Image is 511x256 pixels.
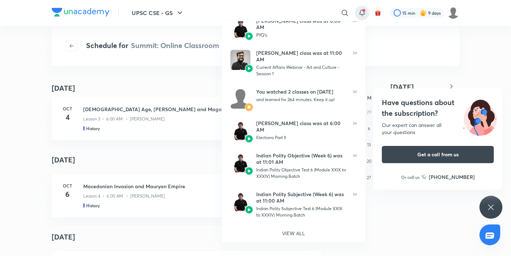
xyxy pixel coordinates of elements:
[245,134,253,143] img: Avatar
[256,205,347,218] div: Indian Polity Subjective Test 6 (Module XXIX to XXXIV) Morning Batch
[353,120,357,141] span: 3d
[353,191,357,218] span: 3d
[230,89,250,109] img: Avatar
[245,64,253,73] img: Avatar
[230,152,250,172] img: Avatar
[256,50,347,63] div: [PERSON_NAME] class was at 11:00 AM
[256,167,347,180] div: Indian Polity Objective Test 6 (Module XXIX to XXXIV) Morning Batch
[256,120,347,133] div: [PERSON_NAME] class was at 6:00 AM
[222,44,365,83] a: AvatarAvatar[PERSON_NAME] class was at 11:00 AMCurrent Affairs Webinar - Art and Culture - Sessio...
[222,185,365,224] a: AvatarAvatarIndian Polity Subjective (Week 6) was at 11:00 AMIndian Polity Subjective Test 6 (Mod...
[353,89,357,109] span: 3d
[222,12,365,44] a: AvatarAvatar[PERSON_NAME] class was at 6:00 AMPYQ’s.2d
[222,147,365,185] a: AvatarAvatarIndian Polity Objective (Week 6) was at 11:01 AMIndian Polity Objective Test 6 (Modul...
[256,134,347,141] div: Elections Part II
[282,229,305,237] p: VIEW ALL
[222,114,365,147] a: AvatarAvatar[PERSON_NAME] class was at 6:00 AMElections Part II3d
[256,191,347,204] div: Indian Polity Subjective (Week 6) was at 11:00 AM
[245,167,253,175] img: Avatar
[256,152,347,165] div: Indian Polity Objective (Week 6) was at 11:01 AM
[245,32,253,41] img: Avatar
[353,18,357,38] span: 2d
[230,191,250,211] img: Avatar
[256,32,347,38] div: PYQ’s.
[256,18,347,30] div: [PERSON_NAME] class was at 6:00 AM
[353,50,357,77] span: 2d
[245,205,253,214] img: Avatar
[256,96,347,103] div: and learned for 264 minutes. Keep it up!
[230,18,250,38] img: Avatar
[222,83,365,114] a: AvatarAvatarYou watched 2 classes on [DATE]and learned for 264 minutes. Keep it up!3d
[256,89,347,95] div: You watched 2 classes on [DATE]
[353,152,357,180] span: 3d
[230,120,250,140] img: Avatar
[245,103,253,112] img: Avatar
[256,64,347,77] div: Current Affairs Webinar - Art and Culture - Session 1
[230,50,250,70] img: Avatar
